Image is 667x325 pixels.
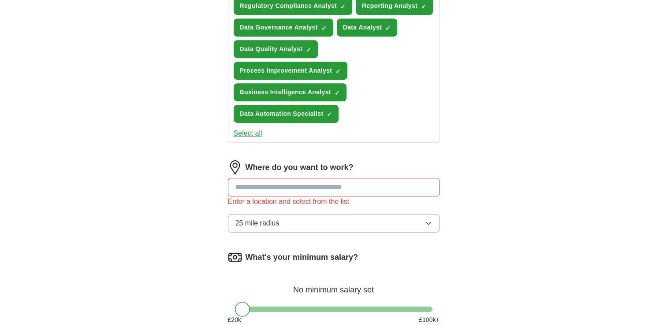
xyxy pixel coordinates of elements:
span: Business Intelligence Analyst [240,88,331,97]
button: Data Analyst✓ [337,18,398,37]
div: No minimum salary set [228,275,440,296]
span: Data Analyst [343,23,382,32]
span: ✓ [335,68,341,75]
div: Enter a location and select from the list [228,196,440,207]
button: Data Governance Analyst✓ [234,18,333,37]
span: ✓ [385,25,391,32]
span: ✓ [421,3,426,10]
span: 25 mile radius [235,218,279,229]
button: Process Improvement Analyst✓ [234,62,348,80]
span: Data Quality Analyst [240,44,303,54]
span: ✓ [321,25,327,32]
span: £ 20 k [228,315,241,325]
button: Select all [234,128,262,139]
img: location.png [228,160,242,174]
button: Data Automation Specialist✓ [234,105,339,123]
button: Business Intelligence Analyst✓ [234,83,347,101]
label: Where do you want to work? [246,162,354,174]
label: What's your minimum salary? [246,251,358,263]
span: ✓ [306,46,311,53]
button: Data Quality Analyst✓ [234,40,318,58]
span: ✓ [335,89,340,96]
span: Regulatory Compliance Analyst [240,1,337,11]
img: salary.png [228,250,242,264]
span: Reporting Analyst [362,1,417,11]
span: £ 100 k+ [419,315,439,325]
span: Process Improvement Analyst [240,66,332,75]
span: ✓ [327,111,332,118]
span: Data Governance Analyst [240,23,318,32]
button: 25 mile radius [228,214,440,233]
span: ✓ [340,3,346,10]
span: Data Automation Specialist [240,109,324,118]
